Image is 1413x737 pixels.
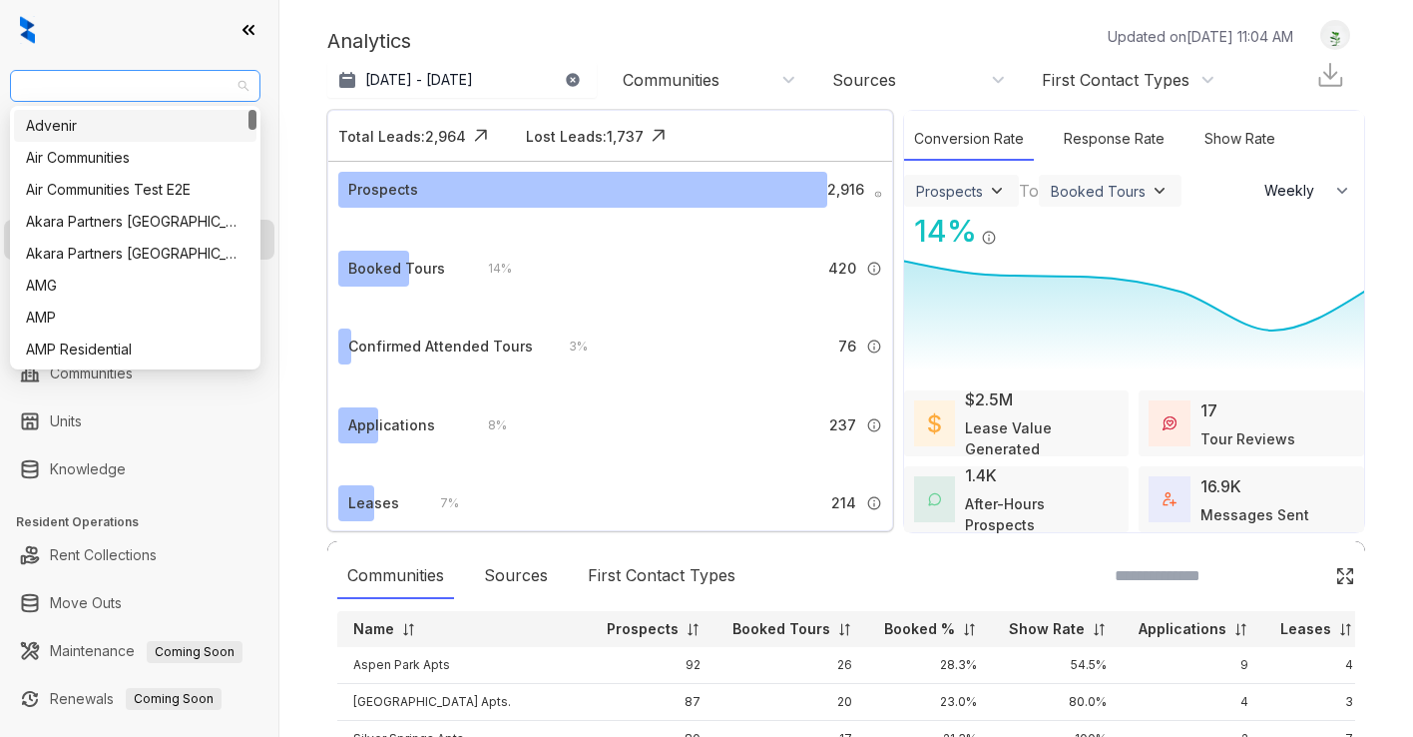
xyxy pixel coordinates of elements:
p: Name [353,619,394,639]
img: sorting [401,622,416,637]
h3: Resident Operations [16,513,278,531]
td: 20 [716,684,868,721]
td: 80.0% [993,684,1123,721]
td: 3 [1264,684,1369,721]
img: Info [866,495,882,511]
td: 28.3% [868,647,993,684]
td: [GEOGRAPHIC_DATA] Apts. [337,684,591,721]
div: Communities [623,69,719,91]
div: 7 % [420,492,459,514]
div: AMP Residential [14,334,256,366]
button: Weekly [1252,173,1364,209]
span: 76 [838,336,856,358]
a: RenewalsComing Soon [50,679,222,719]
p: Prospects [607,619,679,639]
span: 2,916 [827,179,864,201]
p: Booked Tours [732,619,830,639]
div: 17 [1200,398,1217,422]
div: Response Rate [1054,118,1175,161]
div: Sources [832,69,896,91]
li: Rent Collections [4,535,274,575]
li: Renewals [4,679,274,719]
div: Akara Partners [GEOGRAPHIC_DATA] [26,243,244,265]
div: Total Leads: 2,964 [338,126,466,147]
button: [DATE] - [DATE] [327,62,597,98]
span: 420 [828,258,856,280]
img: AfterHoursConversations [928,492,942,507]
img: TourReviews [1163,416,1177,430]
span: Coming Soon [126,688,222,710]
div: Lease Value Generated [965,417,1120,459]
a: Communities [50,354,133,393]
div: AMP Residential [26,339,244,361]
td: 23.0% [868,684,993,721]
div: AMP [14,302,256,334]
span: 237 [829,414,856,436]
div: 14 % [904,209,977,254]
div: 8 % [468,414,507,436]
img: logo [20,16,35,44]
li: Knowledge [4,449,274,489]
img: SearchIcon [1293,567,1310,584]
div: Booked Tours [1051,183,1146,200]
a: Knowledge [50,449,126,489]
div: Air Communities Test E2E [14,174,256,206]
li: Collections [4,268,274,308]
div: Confirmed Attended Tours [348,336,533,358]
li: Leads [4,134,274,174]
p: [DATE] - [DATE] [365,70,473,90]
div: Sources [474,553,558,599]
span: Weekly [1264,181,1325,201]
img: TotalFum [1163,492,1177,506]
div: Prospects [916,183,983,200]
img: Info [981,230,997,246]
img: sorting [1233,622,1248,637]
img: sorting [837,622,852,637]
td: 4 [1264,647,1369,684]
div: 1.4K [965,463,997,487]
img: Click Icon [644,121,674,151]
div: $2.5M [965,387,1013,411]
span: 214 [831,492,856,514]
img: Download [1315,60,1345,90]
li: Leasing [4,220,274,260]
p: Applications [1139,619,1226,639]
img: Info [874,191,881,198]
td: 87 [591,684,716,721]
p: Booked % [884,619,955,639]
td: 54.5% [993,647,1123,684]
p: Analytics [327,26,411,56]
div: Tour Reviews [1200,428,1295,449]
p: Show Rate [1009,619,1085,639]
div: Air Communities Test E2E [26,179,244,201]
div: Akara Partners Nashville [14,206,256,238]
img: Click Icon [466,121,496,151]
img: Info [866,261,882,277]
div: Lost Leads: 1,737 [526,126,644,147]
span: Coming Soon [147,641,242,663]
img: sorting [962,622,977,637]
img: sorting [686,622,701,637]
td: Aspen Park Apts [337,647,591,684]
div: To [1019,179,1039,203]
div: 3 % [549,336,588,358]
div: Akara Partners [GEOGRAPHIC_DATA] [26,211,244,233]
div: Akara Partners Phoenix [14,238,256,270]
img: Info [866,339,882,355]
div: Air Communities [26,147,244,169]
img: UserAvatar [1321,25,1349,46]
div: First Contact Types [1042,69,1189,91]
div: Advenir [14,110,256,142]
div: Booked Tours [348,258,445,280]
div: Air Communities [14,142,256,174]
div: 14 % [468,258,512,280]
div: AMG [14,270,256,302]
img: LeaseValue [928,412,941,435]
img: sorting [1338,622,1353,637]
td: 9 [1123,647,1264,684]
div: Prospects [348,179,418,201]
div: Advenir [26,115,244,137]
td: 4 [1123,684,1264,721]
div: First Contact Types [578,553,745,599]
div: Conversion Rate [904,118,1034,161]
